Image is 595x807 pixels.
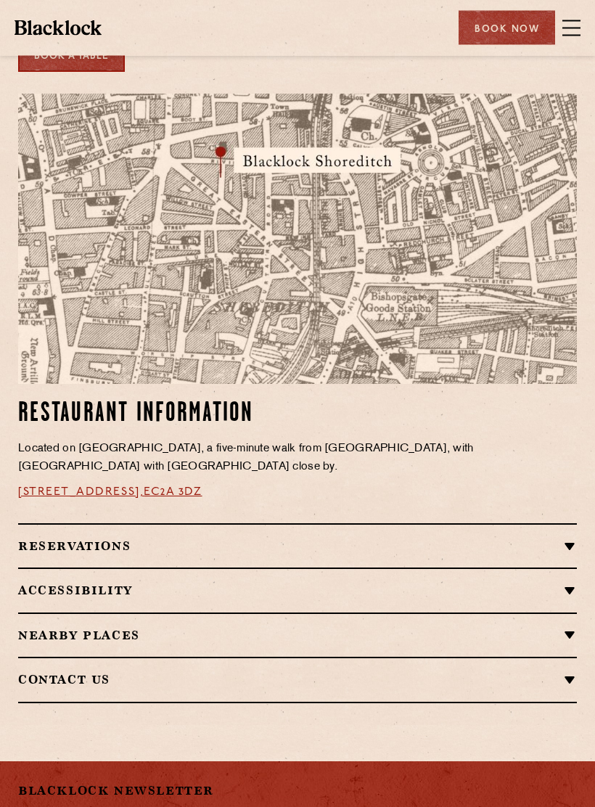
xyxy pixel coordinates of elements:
a: [STREET_ADDRESS], [18,487,144,499]
a: EC2A 3DZ [144,487,202,499]
p: Located on [GEOGRAPHIC_DATA], a five-minute walk from [GEOGRAPHIC_DATA], with [GEOGRAPHIC_DATA] w... [18,441,577,477]
h2: Reservations [18,540,577,554]
img: BL_Textured_Logo-footer-cropped.svg [15,20,102,35]
div: Book Now [459,11,555,45]
h2: Contact Us [18,673,577,687]
h2: Restaurant Information [18,401,353,430]
h2: Blacklock Newsletter [18,784,577,799]
img: svg%3E [508,123,595,414]
h2: Nearby Places [18,629,577,643]
h2: Accessibility [18,584,577,598]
